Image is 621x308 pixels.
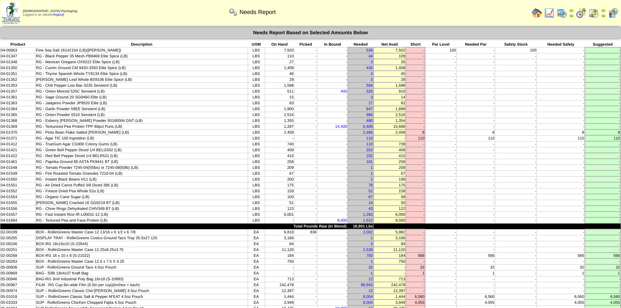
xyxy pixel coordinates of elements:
td: - [425,118,456,124]
a: 1 [371,177,373,182]
img: zoroco-logo-small.webp [2,2,20,24]
td: 15,686 [374,124,406,129]
td: 8 [585,129,621,135]
a: 1 [371,165,373,170]
td: - [495,141,537,147]
td: RG - Agar TIC 100 Ingredion (LB) [36,135,248,141]
td: RG - Cumin Ground CM 9420-3350 Elite Spice (LB) [36,65,248,71]
td: - [495,82,537,88]
td: 14 [374,94,406,100]
a: 2,466 [363,130,373,135]
td: 04-01352 [0,77,36,82]
td: - [294,124,317,129]
a: 12 [368,277,373,281]
td: - [294,82,317,88]
td: - [425,82,456,88]
td: - [406,141,425,147]
td: - [425,129,456,135]
td: - [456,47,495,53]
td: - [585,100,621,106]
td: 511 [265,88,294,94]
td: 04-01353 [0,82,36,88]
td: - [495,59,537,65]
td: 82 [374,100,406,106]
td: 04-01421 [0,147,36,153]
span: Needs Report [240,9,276,16]
td: 04-01347 [0,53,36,59]
td: - [406,94,425,100]
td: 8 [537,129,585,135]
td: - [317,94,348,100]
td: - [585,124,621,129]
th: Product [0,42,36,47]
a: 8,004 [363,294,373,299]
td: - [406,65,425,71]
a: 594 [366,83,373,88]
td: RG - Thyme Spanish Whole TY9134 Elite Spice (LB) [36,71,248,77]
td: - [537,118,585,124]
a: 101 [366,159,373,164]
td: RG - Jalapeno Powder JP9520 Elite (LB) [36,100,248,106]
a: 1,283 [363,212,373,217]
a: 1 [371,171,373,176]
td: 28 [374,77,406,82]
a: 3 [371,71,373,76]
td: - [294,53,317,59]
td: RG - Black Pepper 35 Mesh PB9469 Elite Spice (LB) [36,53,248,59]
td: - [456,88,495,94]
td: - [585,106,621,112]
td: - [495,77,537,82]
a: 1,522 [363,218,373,223]
td: - [425,53,456,59]
span: [DEMOGRAPHIC_DATA] Packaging [23,9,77,13]
a: 400 [341,89,347,94]
img: calendarcustomer.gif [608,8,618,18]
td: - [425,59,456,65]
a: 44 [368,54,373,58]
td: LBS [248,94,265,100]
td: - [585,47,621,53]
td: - [317,82,348,88]
td: 04-01350 [0,65,36,71]
td: - [425,135,456,141]
a: 8,000 [337,218,347,223]
td: 1,354 [374,118,406,124]
td: - [456,53,495,59]
a: 32 [368,265,373,270]
td: - [294,141,317,147]
td: - [456,94,495,100]
td: 04-01369 [0,124,36,129]
td: 8 [456,129,495,135]
td: RG - Mexican Oregano OX9222 Elite Spice (LB) [36,59,248,65]
td: 04-01370 [0,129,36,135]
td: LBS [248,88,265,94]
td: 1,900 [265,106,294,112]
td: 2,516 [265,112,294,118]
td: - [294,65,317,71]
td: 26 [374,59,406,65]
img: calendarinout.gif [588,8,599,18]
td: - [537,82,585,88]
td: - [294,129,317,135]
a: 1 [371,259,373,264]
td: - [406,118,425,124]
td: - [406,124,425,129]
td: 04-01348 [0,59,36,65]
td: LBS [248,47,265,53]
td: - [265,135,294,141]
td: LBS [248,59,265,65]
td: 7,502 [374,47,406,53]
td: - [537,71,585,77]
td: 739 [374,141,406,147]
td: 2,459 [265,129,294,135]
td: - [495,124,537,129]
td: - [425,106,456,112]
td: - [425,124,456,129]
td: - [585,94,621,100]
th: In Bound [317,42,348,47]
td: LBS [248,106,265,112]
th: Needed Safety [537,42,585,47]
a: 43 [368,206,373,211]
td: - [317,135,348,141]
td: LBS [248,82,265,88]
